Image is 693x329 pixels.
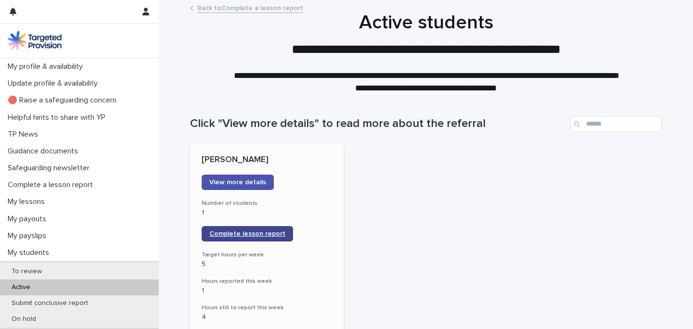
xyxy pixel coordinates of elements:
h3: Hours still to report this week [202,304,332,312]
p: [PERSON_NAME] [202,155,332,165]
p: Helpful hints to share with YP [4,113,113,122]
a: Back toComplete a lesson report [197,2,303,13]
p: My lessons [4,197,52,206]
p: My payslips [4,231,54,240]
p: 1 [202,209,332,217]
p: 5 [202,260,332,268]
a: View more details [202,175,274,190]
p: My students [4,248,57,257]
input: Search [570,116,662,132]
h3: Target hours per week [202,251,332,259]
span: View more details [209,179,266,186]
h1: Active students [190,11,662,34]
span: Complete lesson report [209,230,285,237]
p: 🔴 Raise a safeguarding concern [4,96,124,105]
p: My payouts [4,215,54,224]
img: M5nRWzHhSzIhMunXDL62 [8,31,62,50]
p: To review [4,267,50,276]
h1: Click "View more details" to read more about the referral [190,117,566,131]
p: Guidance documents [4,147,86,156]
p: Safeguarding newsletter [4,164,97,173]
h3: Hours reported this week [202,278,332,285]
p: TP News [4,130,46,139]
p: Update profile & availability [4,79,105,88]
p: Complete a lesson report [4,180,101,190]
p: Active [4,283,38,291]
a: Complete lesson report [202,226,293,241]
p: 1 [202,287,332,295]
p: My profile & availability [4,62,90,71]
p: Submit conclusive report [4,299,96,307]
p: 4 [202,313,332,321]
h3: Number of students [202,200,332,207]
p: On hold [4,315,44,323]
